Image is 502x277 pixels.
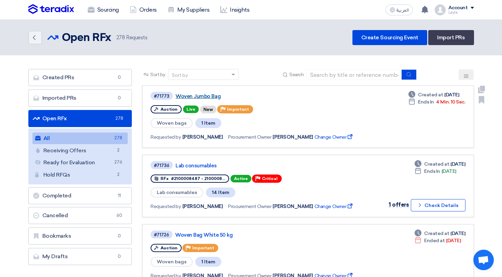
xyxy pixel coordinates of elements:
[215,2,255,17] a: Insights
[228,134,271,141] span: Procurement Owner
[161,246,178,250] span: Auction
[315,203,354,210] span: Change Owner
[195,118,221,128] span: 1 Item
[114,147,122,154] span: 2
[192,246,214,250] span: Important
[151,118,193,128] span: Woven bags
[424,161,449,168] span: Created at
[28,187,132,204] a: Completed11
[115,74,123,81] span: 0
[415,230,465,237] div: [DATE]
[448,5,468,11] div: Account
[32,157,128,168] a: Ready for Evaluation
[352,30,427,45] a: Create Sourcing Event
[389,202,409,208] span: 1 offers
[273,203,313,210] span: [PERSON_NAME]
[227,107,249,112] span: Important
[114,135,122,142] span: 278
[124,2,162,17] a: Orders
[62,31,111,45] h2: Open RFx
[448,11,474,14] div: Layla
[386,4,413,15] button: العربية
[176,163,346,169] a: Lab consumables
[182,203,223,210] span: [PERSON_NAME]
[161,176,169,181] span: RFx
[175,232,346,238] a: Woven Bag White 50 kg
[183,106,199,113] span: Live
[415,161,465,168] div: [DATE]
[28,227,132,245] a: Bookmarks0
[428,30,474,45] a: Import PRs
[273,134,313,141] span: [PERSON_NAME]
[424,168,440,175] span: Ends In
[151,188,203,197] span: Lab consumables
[115,233,123,239] span: 0
[115,192,123,199] span: 11
[154,94,169,98] div: #71773
[473,250,494,270] div: Open chat
[32,145,128,156] a: Receiving Offers
[418,99,434,105] span: Ends In
[154,233,169,237] div: #71726
[28,69,132,86] a: Created PRs0
[32,133,128,144] a: All
[150,71,165,78] span: Sort by
[115,253,123,260] span: 0
[28,207,132,224] a: Cancelled60
[289,71,304,78] span: Search
[195,257,221,267] span: 1 Item
[172,72,188,79] div: Sort by
[115,115,123,122] span: 278
[161,107,178,112] span: Auction
[115,212,123,219] span: 60
[415,168,456,175] div: [DATE]
[206,188,235,197] span: 14 Item
[28,110,132,127] a: Open RFx278
[171,176,225,181] span: #2100008487 - 2100008...
[116,34,148,42] span: Requests
[396,8,409,13] span: العربية
[200,106,217,113] div: New
[436,99,450,105] span: 4 Min.
[424,230,449,237] span: Created at
[114,159,122,166] span: 276
[423,237,461,244] span: [DATE]
[306,70,402,80] input: Search by title or reference number
[411,199,465,211] button: Check Details
[162,2,215,17] a: My Suppliers
[424,237,445,244] span: Ended at
[451,99,465,105] span: 10 Sec.
[151,134,181,141] span: Requested by
[32,169,128,181] a: Hold RFQs
[315,134,354,141] span: Change Owner
[418,91,443,98] span: Created at
[228,203,271,210] span: Procurement Owner
[82,2,124,17] a: Sourcing
[116,34,125,41] span: 278
[115,95,123,101] span: 0
[154,163,169,168] div: #71736
[28,4,74,14] img: Teradix logo
[151,203,181,210] span: Requested by
[262,176,278,181] span: Critical
[176,93,346,99] a: Woven Jumbo Bag
[408,91,459,98] div: [DATE]
[435,4,446,15] img: profile_test.png
[151,257,193,267] span: Woven bags
[182,134,223,141] span: [PERSON_NAME]
[231,175,251,182] span: Active
[28,248,132,265] a: My Drafts0
[114,171,122,178] span: 2
[28,89,132,107] a: Imported PRs0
